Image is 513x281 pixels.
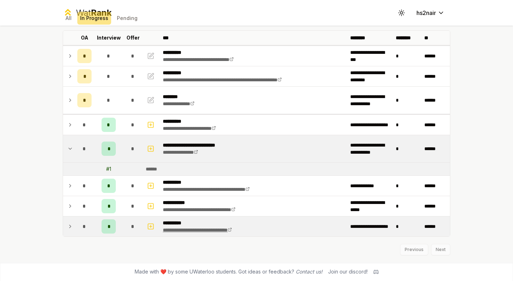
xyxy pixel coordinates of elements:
[81,34,88,41] p: OA
[97,34,121,41] p: Interview
[63,7,112,19] a: WatRank
[63,12,74,25] button: All
[328,268,368,275] div: Join our discord!
[76,7,112,19] div: Wat
[126,34,140,41] p: Offer
[77,12,111,25] button: In Progress
[91,7,112,18] span: Rank
[106,165,111,173] div: # 1
[114,12,140,25] button: Pending
[416,9,436,17] span: hs2nair
[135,268,322,275] span: Made with ❤️ by some UWaterloo students. Got ideas or feedback?
[411,6,450,19] button: hs2nair
[296,269,322,275] a: Contact us!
